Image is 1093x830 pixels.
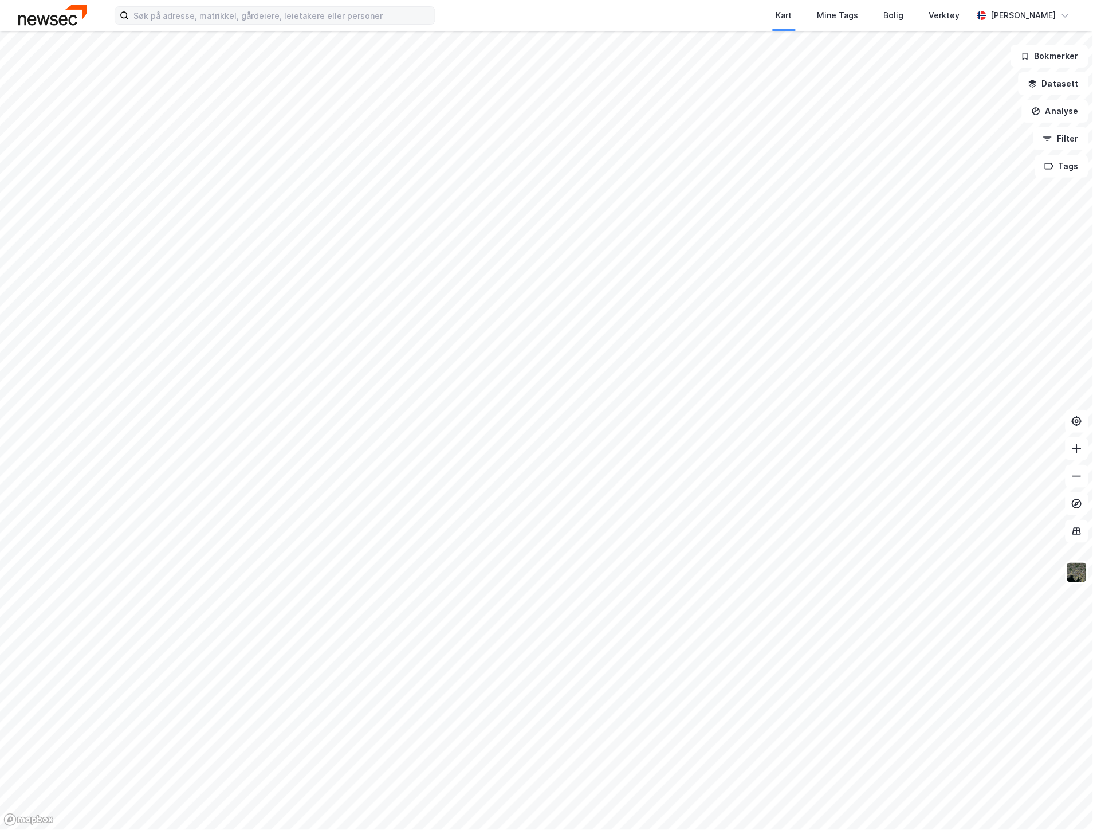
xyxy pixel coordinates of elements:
button: Datasett [1019,72,1088,95]
div: [PERSON_NAME] [991,9,1056,22]
a: Mapbox homepage [3,813,54,827]
div: Kontrollprogram for chat [1036,775,1093,830]
iframe: Chat Widget [1036,775,1093,830]
button: Filter [1033,127,1088,150]
button: Bokmerker [1011,45,1088,68]
div: Verktøy [929,9,960,22]
button: Analyse [1022,100,1088,123]
div: Bolig [884,9,904,22]
img: 9k= [1066,562,1088,584]
img: newsec-logo.f6e21ccffca1b3a03d2d.png [18,5,87,25]
div: Kart [776,9,792,22]
input: Søk på adresse, matrikkel, gårdeiere, leietakere eller personer [129,7,435,24]
button: Tags [1035,155,1088,178]
div: Mine Tags [817,9,859,22]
